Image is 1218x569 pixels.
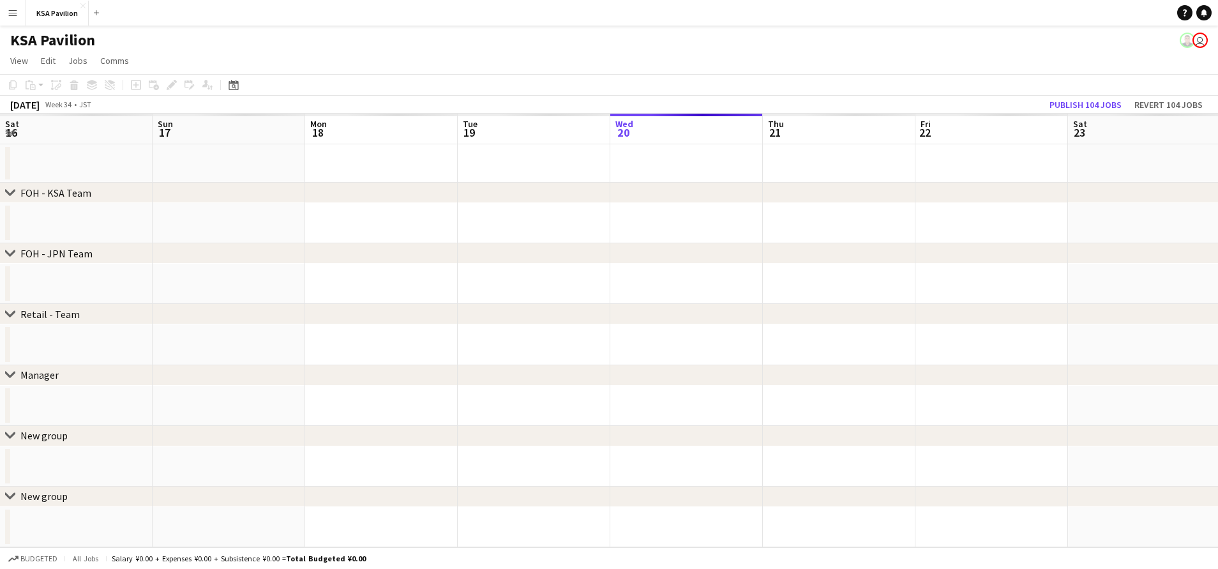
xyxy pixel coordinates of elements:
[20,186,91,199] div: FOH - KSA Team
[6,552,59,566] button: Budgeted
[286,554,366,563] span: Total Budgeted ¥0.00
[613,125,633,140] span: 20
[5,118,19,130] span: Sat
[615,118,633,130] span: Wed
[156,125,173,140] span: 17
[766,125,784,140] span: 21
[463,118,477,130] span: Tue
[36,52,61,69] a: Edit
[20,490,68,503] div: New group
[1073,118,1087,130] span: Sat
[1180,33,1195,48] app-user-avatar: Hussein Al Najjar
[1044,96,1127,113] button: Publish 104 jobs
[112,554,366,563] div: Salary ¥0.00 + Expenses ¥0.00 + Subsistence ¥0.00 =
[3,125,19,140] span: 16
[1192,33,1208,48] app-user-avatar: Yousef Alabdulmuhsin
[20,368,59,381] div: Manager
[10,98,40,111] div: [DATE]
[20,308,80,321] div: Retail - Team
[70,554,101,563] span: All jobs
[68,55,87,66] span: Jobs
[100,55,129,66] span: Comms
[41,55,56,66] span: Edit
[310,118,327,130] span: Mon
[20,429,68,442] div: New group
[308,125,327,140] span: 18
[919,125,931,140] span: 22
[26,1,89,26] button: KSA Pavilion
[95,52,134,69] a: Comms
[79,100,91,109] div: JST
[63,52,93,69] a: Jobs
[158,118,173,130] span: Sun
[42,100,74,109] span: Week 34
[20,247,93,260] div: FOH - JPN Team
[1071,125,1087,140] span: 23
[10,55,28,66] span: View
[461,125,477,140] span: 19
[5,52,33,69] a: View
[10,31,95,50] h1: KSA Pavilion
[768,118,784,130] span: Thu
[20,554,57,563] span: Budgeted
[1129,96,1208,113] button: Revert 104 jobs
[921,118,931,130] span: Fri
